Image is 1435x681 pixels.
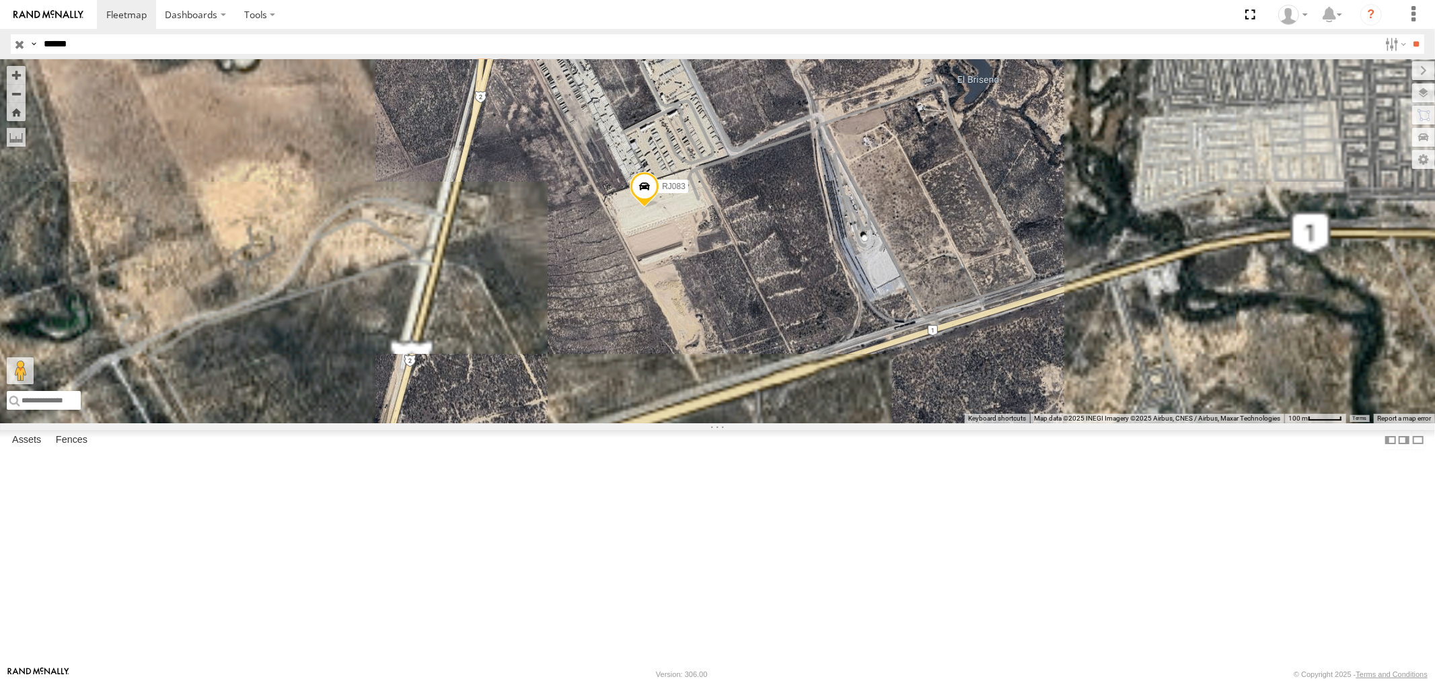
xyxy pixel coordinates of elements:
button: Zoom in [7,66,26,84]
span: Map data ©2025 INEGI Imagery ©2025 Airbus, CNES / Airbus, Maxar Technologies [1034,415,1280,422]
span: RJ083 [662,182,686,191]
label: Search Query [28,34,39,54]
label: Dock Summary Table to the Right [1397,430,1411,450]
a: Report a map error [1377,415,1431,422]
label: Hide Summary Table [1411,430,1425,450]
span: 100 m [1288,415,1308,422]
img: rand-logo.svg [13,10,83,20]
button: Zoom Home [7,103,26,121]
a: Terms (opens in new tab) [1353,416,1367,421]
label: Measure [7,128,26,147]
label: Assets [5,431,48,450]
i: ? [1360,4,1382,26]
div: © Copyright 2025 - [1294,670,1428,678]
a: Terms and Conditions [1356,670,1428,678]
button: Drag Pegman onto the map to open Street View [7,357,34,384]
button: Keyboard shortcuts [968,414,1026,423]
label: Dock Summary Table to the Left [1384,430,1397,450]
button: Zoom out [7,84,26,103]
a: Visit our Website [7,668,69,681]
button: Map Scale: 100 m per 47 pixels [1284,414,1346,423]
label: Search Filter Options [1380,34,1409,54]
label: Fences [49,431,94,450]
div: Version: 306.00 [656,670,707,678]
label: Map Settings [1412,150,1435,169]
div: CSR RAJO [1274,5,1313,25]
